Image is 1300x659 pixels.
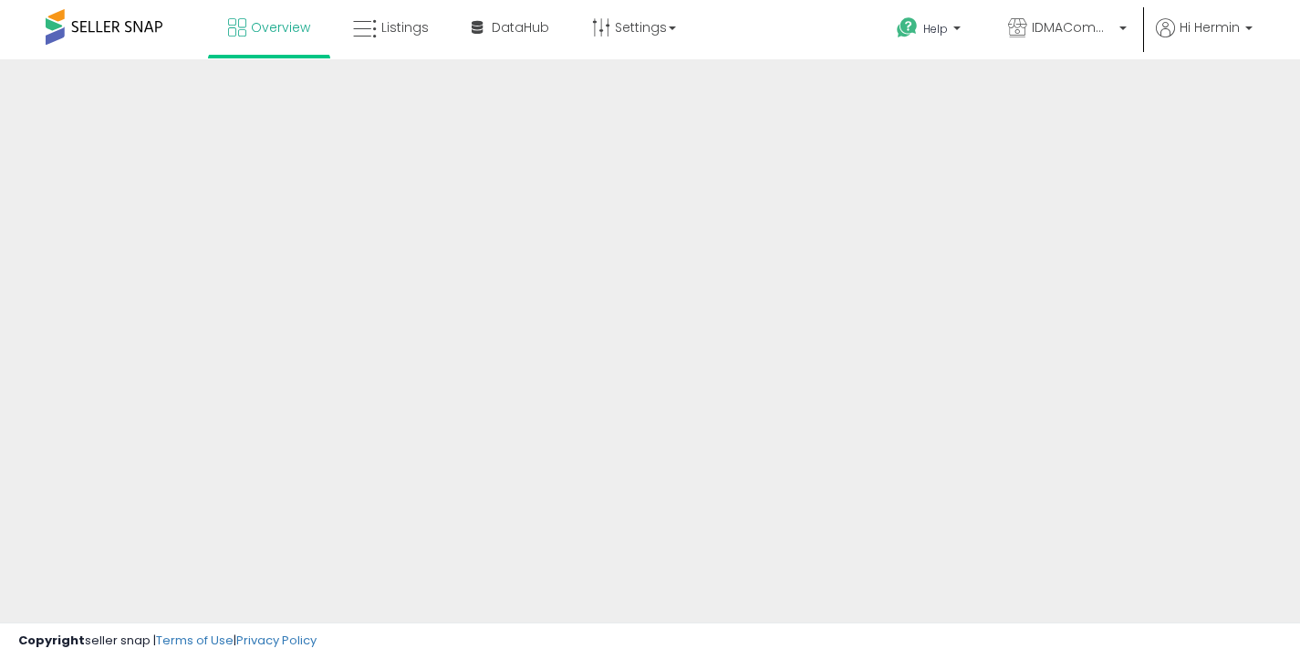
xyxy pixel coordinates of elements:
span: Hi Hermin [1180,18,1240,37]
span: Help [923,21,948,37]
strong: Copyright [18,632,85,649]
a: Help [882,3,979,59]
i: Get Help [896,16,919,39]
a: Hi Hermin [1156,18,1253,59]
a: Terms of Use [156,632,234,649]
span: DataHub [492,18,549,37]
span: Listings [381,18,429,37]
span: Overview [251,18,310,37]
span: IDMACommerce LLC [1032,18,1114,37]
div: seller snap | | [18,633,317,650]
a: Privacy Policy [236,632,317,649]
